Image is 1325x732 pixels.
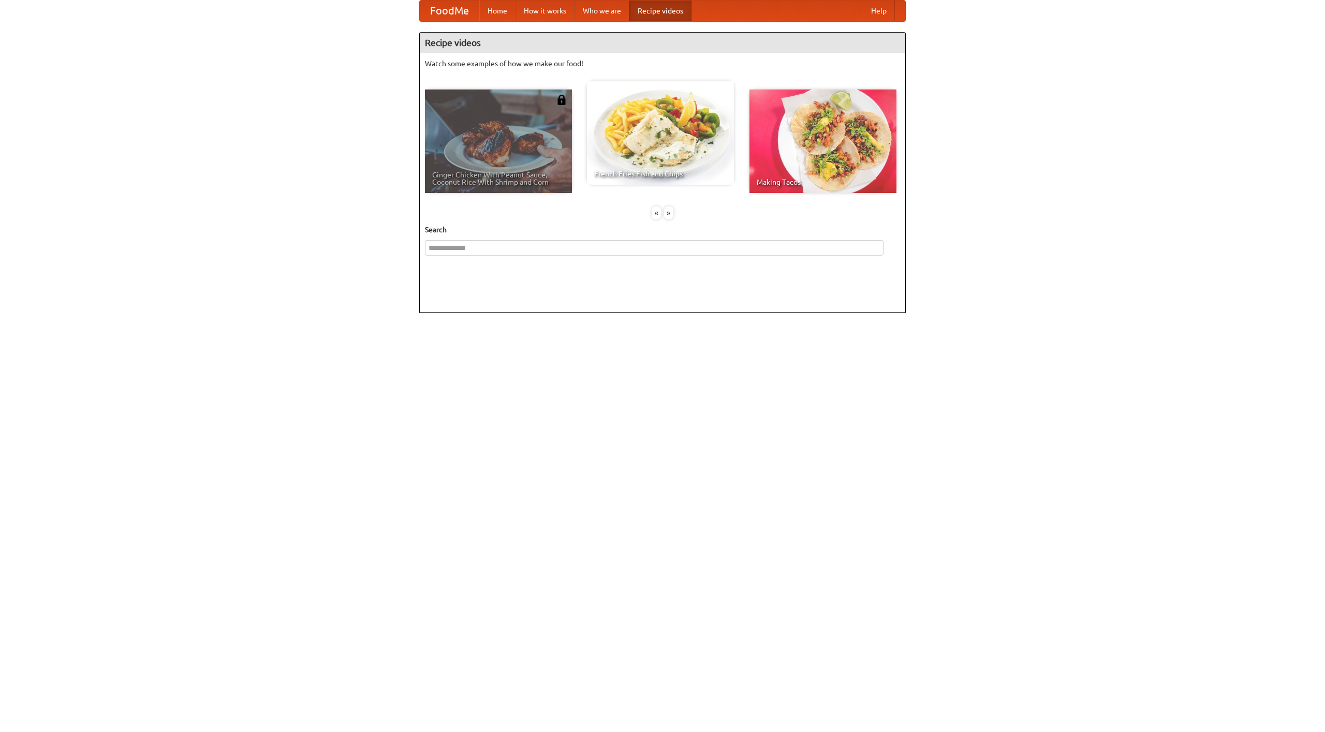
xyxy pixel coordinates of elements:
a: How it works [516,1,575,21]
a: Recipe videos [629,1,691,21]
span: Making Tacos [757,178,889,186]
h5: Search [425,225,900,235]
a: Who we are [575,1,629,21]
a: FoodMe [420,1,479,21]
a: Help [863,1,895,21]
div: » [664,206,673,219]
a: French Fries Fish and Chips [587,81,734,185]
h4: Recipe videos [420,33,905,53]
img: 483408.png [556,95,567,105]
a: Home [479,1,516,21]
a: Making Tacos [749,89,896,193]
p: Watch some examples of how we make our food! [425,58,900,69]
div: « [652,206,661,219]
span: French Fries Fish and Chips [594,170,727,177]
